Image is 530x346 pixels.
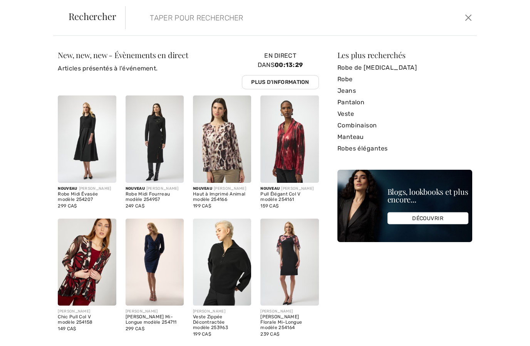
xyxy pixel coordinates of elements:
div: Veste Zippée Décontractée modèle 253963 [193,314,251,330]
div: [PERSON_NAME] [193,309,251,314]
span: 00:13:29 [275,61,303,69]
a: Robe [337,74,472,85]
img: Robe Midi Évasée modèle 254207. Deep cherry [58,95,116,183]
a: Robe de [MEDICAL_DATA] [337,62,472,74]
span: Nouveau [58,186,77,191]
span: Nouveau [260,186,280,191]
div: [PERSON_NAME] [58,309,116,314]
span: 199 CA$ [193,203,211,209]
div: [PERSON_NAME] Mi-Longue modèle 254711 [126,314,184,325]
div: [PERSON_NAME] [193,186,251,192]
div: [PERSON_NAME] [126,309,184,314]
img: Robe Fourreau Mi-Longue modèle 254711. Midnight Blue [126,219,184,306]
a: Robes élégantes [337,143,472,154]
span: 239 CA$ [260,331,279,337]
img: Robe Fourreau Florale Mi-Longue modèle 254164. Black/Multi [260,219,319,306]
span: 299 CA$ [126,326,144,331]
span: Nouveau [193,186,212,191]
span: 199 CA$ [193,331,211,337]
span: 249 CA$ [126,203,144,209]
span: 299 CA$ [58,203,77,209]
div: [PERSON_NAME] [126,186,184,192]
span: Nouveau [126,186,145,191]
img: Blogs, lookbooks et plus encore... [337,170,472,242]
p: Articles présentés à l'événement. [58,64,188,73]
span: Chat [19,5,35,12]
span: 149 CA$ [58,326,76,331]
div: Chic Pull Col V modèle 254158 [58,314,116,325]
div: [PERSON_NAME] Florale Mi-Longue modèle 254164 [260,314,319,330]
img: Robe Midi Fourreau modèle 254957. Black [126,95,184,183]
a: Pantalon [337,97,472,108]
div: [PERSON_NAME] [260,309,319,314]
a: Plus d'information [242,75,319,89]
input: TAPER POUR RECHERCHER [144,6,383,29]
img: Haut à Imprimé Animal modèle 254166. Offwhite/Multi [193,95,251,183]
div: En direct dans [242,51,319,89]
div: [PERSON_NAME] [260,186,319,192]
img: Veste Zippée Décontractée modèle 253963. Winter White [193,219,251,306]
span: 159 CA$ [260,203,278,209]
div: Robe Midi Fourreau modèle 254957 [126,192,184,202]
div: Blogs, lookbooks et plus encore... [387,188,468,203]
a: Veste [337,108,472,120]
button: Ferme [463,12,474,24]
img: Pull Élégant Col V modèle 254161. Black/red [260,95,319,183]
div: Robe Midi Évasée modèle 254207 [58,192,116,202]
span: New, new, new - Évènements en direct [58,50,188,60]
div: DÉCOUVRIR [387,212,468,224]
span: Rechercher [69,12,116,21]
a: Combinaison [337,120,472,131]
div: Pull Élégant Col V modèle 254161 [260,192,319,202]
div: [PERSON_NAME] [58,186,116,192]
div: Haut à Imprimé Animal modèle 254166 [193,192,251,202]
a: Jeans [337,85,472,97]
a: Manteau [337,131,472,143]
div: Les plus recherchés [337,51,472,59]
img: Chic Pull Col V modèle 254158. Royal Sapphire 163 [58,219,116,306]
